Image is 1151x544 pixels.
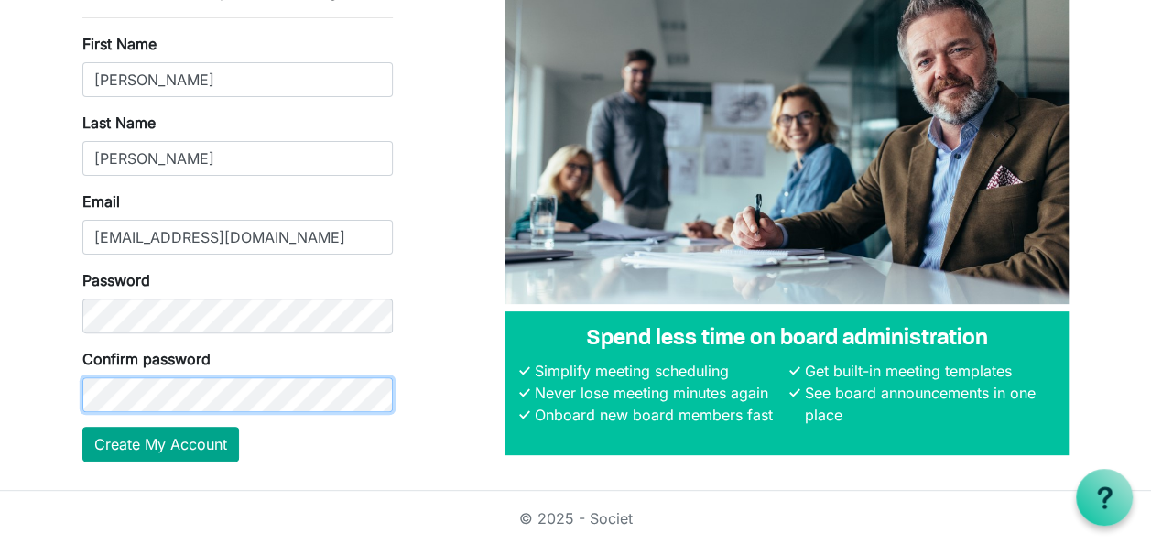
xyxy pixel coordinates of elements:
li: Simplify meeting scheduling [530,360,785,382]
label: Confirm password [82,348,211,370]
li: Get built-in meeting templates [799,360,1054,382]
a: © 2025 - Societ [519,509,633,528]
label: Last Name [82,112,156,134]
label: First Name [82,33,157,55]
li: See board announcements in one place [799,382,1054,426]
li: Onboard new board members fast [530,404,785,426]
label: Password [82,269,150,291]
li: Never lose meeting minutes again [530,382,785,404]
h4: Spend less time on board administration [519,326,1054,353]
label: Email [82,190,120,212]
button: Create My Account [82,427,239,462]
